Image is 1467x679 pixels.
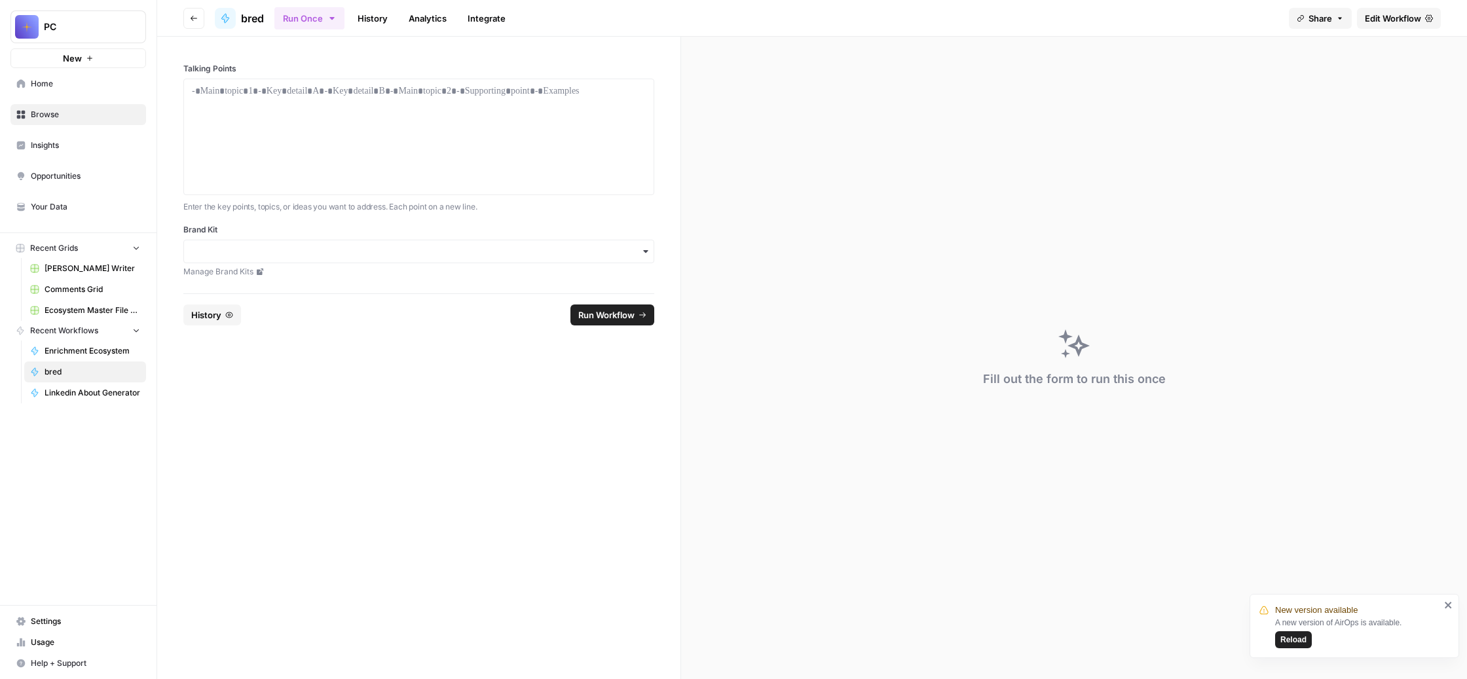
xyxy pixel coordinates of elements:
button: Run Workflow [570,304,654,325]
span: Edit Workflow [1365,12,1421,25]
span: New [63,52,82,65]
a: Settings [10,611,146,632]
span: Your Data [31,201,140,213]
a: Your Data [10,196,146,217]
span: Linkedin About Generator [45,387,140,399]
span: Enrichment Ecosystem [45,345,140,357]
button: close [1444,600,1453,610]
a: Enrichment Ecosystem [24,340,146,361]
button: Help + Support [10,653,146,674]
a: Home [10,73,146,94]
span: Browse [31,109,140,120]
a: History [350,8,396,29]
a: bred [215,8,264,29]
button: Run Once [274,7,344,29]
a: Integrate [460,8,513,29]
span: New version available [1275,604,1358,617]
div: A new version of AirOps is available. [1275,617,1440,648]
button: Reload [1275,631,1312,648]
a: Linkedin About Generator [24,382,146,403]
span: Recent Workflows [30,325,98,337]
a: [PERSON_NAME] Writer [24,258,146,279]
button: Share [1289,8,1352,29]
span: Ecosystem Master File - SaaS.csv [45,304,140,316]
a: Edit Workflow [1357,8,1441,29]
span: Recent Grids [30,242,78,254]
div: Fill out the form to run this once [983,370,1166,388]
span: Run Workflow [578,308,635,321]
a: Usage [10,632,146,653]
label: Talking Points [183,63,654,75]
a: Insights [10,135,146,156]
span: [PERSON_NAME] Writer [45,263,140,274]
button: New [10,48,146,68]
span: History [191,308,221,321]
a: Manage Brand Kits [183,266,654,278]
label: Brand Kit [183,224,654,236]
a: Comments Grid [24,279,146,300]
span: Opportunities [31,170,140,182]
span: Comments Grid [45,284,140,295]
span: Help + Support [31,657,140,669]
a: Analytics [401,8,455,29]
button: Recent Grids [10,238,146,258]
span: bred [241,10,264,26]
button: Workspace: PC [10,10,146,43]
a: Ecosystem Master File - SaaS.csv [24,300,146,321]
span: PC [44,20,123,33]
span: bred [45,366,140,378]
a: Browse [10,104,146,125]
span: Usage [31,636,140,648]
a: bred [24,361,146,382]
button: History [183,304,241,325]
span: Settings [31,615,140,627]
button: Recent Workflows [10,321,146,340]
a: Opportunities [10,166,146,187]
img: PC Logo [15,15,39,39]
span: Share [1309,12,1332,25]
span: Home [31,78,140,90]
p: Enter the key points, topics, or ideas you want to address. Each point on a new line. [183,200,654,213]
span: Insights [31,139,140,151]
span: Reload [1280,634,1307,646]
